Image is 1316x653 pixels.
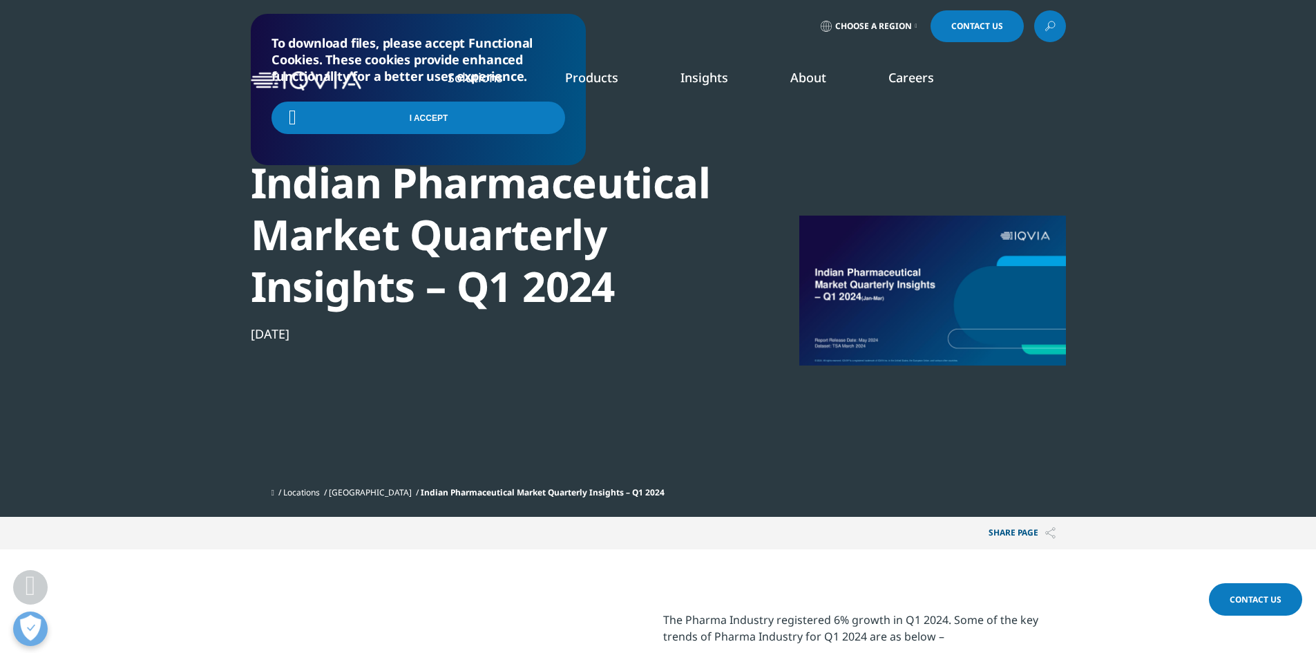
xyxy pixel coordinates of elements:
[421,486,665,498] span: Indian Pharmaceutical Market Quarterly Insights – Q1 2024
[271,102,565,134] input: I Accept
[251,325,725,342] div: [DATE]
[1045,527,1056,539] img: Share PAGE
[367,48,1066,113] nav: Primary
[283,486,320,498] a: Locations
[1230,594,1281,605] span: Contact Us
[565,69,618,86] a: Products
[951,22,1003,30] span: Contact Us
[251,157,725,312] div: Indian Pharmaceutical Market Quarterly Insights – Q1 2024
[1209,583,1302,616] a: Contact Us
[329,486,412,498] a: [GEOGRAPHIC_DATA]
[680,69,728,86] a: Insights
[790,69,826,86] a: About
[888,69,934,86] a: Careers
[978,517,1066,549] p: Share PAGE
[448,69,503,86] a: Solutions
[13,612,48,646] button: Open Preferences
[251,71,361,91] img: IQVIA Healthcare Information Technology and Pharma Clinical Research Company
[978,517,1066,549] button: Share PAGEShare PAGE
[931,10,1024,42] a: Contact Us
[835,21,912,32] span: Choose a Region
